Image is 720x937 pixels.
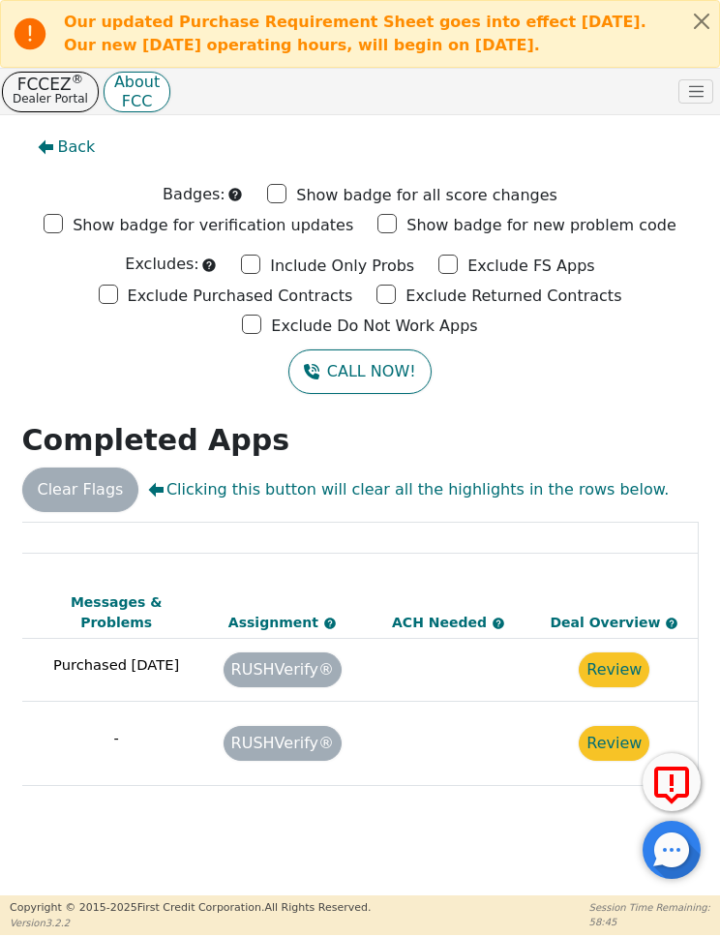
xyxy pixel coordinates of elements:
[22,423,290,457] strong: Completed Apps
[643,753,701,811] button: Report Error to FCC
[38,728,195,749] p: -
[392,615,492,630] span: ACH Needed
[10,900,371,917] p: Copyright © 2015- 2025 First Credit Corporation.
[148,478,669,501] span: Clicking this button will clear all the highlights in the rows below.
[406,214,676,237] p: Show badge for new problem code
[264,901,371,914] span: All Rights Reserved.
[104,72,170,112] button: AboutFCC
[38,654,195,676] p: Purchased [DATE]
[114,97,160,106] p: FCC
[579,652,649,687] button: Review
[228,615,323,630] span: Assignment
[73,214,353,237] p: Show badge for verification updates
[271,315,477,338] p: Exclude Do Not Work Apps
[22,125,111,169] button: Back
[270,255,414,278] p: Include Only Probs
[550,615,678,630] span: Deal Overview
[684,1,719,41] button: Close alert
[405,285,621,308] p: Exclude Returned Contracts
[579,726,649,761] button: Review
[128,285,353,308] p: Exclude Purchased Contracts
[467,255,595,278] p: Exclude FS Apps
[36,592,196,633] div: Messages & Problems
[589,900,710,915] p: Session Time Remaining:
[2,72,99,112] button: FCCEZ®Dealer Portal
[72,72,84,86] sup: ®
[13,91,88,106] p: Dealer Portal
[58,136,96,159] span: Back
[114,77,160,87] p: About
[288,349,431,394] button: CALL NOW!
[13,77,88,91] p: FCCEZ
[125,253,198,276] p: Excludes:
[589,915,710,929] p: 58:45
[296,184,557,207] p: Show badge for all score changes
[678,79,713,105] button: Toggle navigation
[10,916,371,930] p: Version 3.2.2
[64,13,646,54] b: Our updated Purchase Requirement Sheet goes into effect [DATE]. Our new [DATE] operating hours, w...
[163,183,225,206] p: Badges:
